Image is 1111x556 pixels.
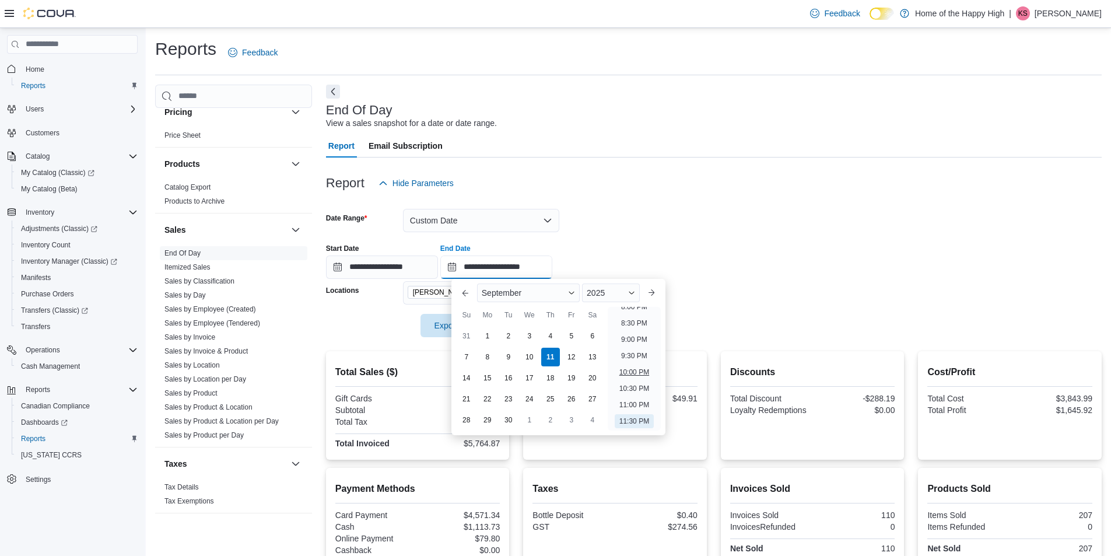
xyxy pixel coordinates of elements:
div: day-22 [478,390,497,408]
div: Pricing [155,128,312,147]
a: Sales by Employee (Tendered) [164,319,260,327]
button: Operations [2,342,142,358]
h1: Reports [155,37,216,61]
div: Card Payment [335,510,415,520]
span: Operations [26,345,60,355]
button: Transfers [12,319,142,335]
div: day-10 [520,348,539,366]
span: Sales by Day [164,291,206,300]
button: Products [289,157,303,171]
span: Settings [26,475,51,484]
span: Transfers [16,320,138,334]
button: Inventory [2,204,142,221]
span: Sales by Location per Day [164,375,246,384]
div: day-8 [478,348,497,366]
button: Next month [642,284,661,302]
span: Inventory [21,205,138,219]
span: Hide Parameters [392,177,454,189]
span: Washington CCRS [16,448,138,462]
span: Inventory Count [21,240,71,250]
div: Cash [335,522,415,531]
div: $5,764.87 [420,439,500,448]
div: day-14 [457,369,476,387]
div: Total Cost [927,394,1007,403]
span: My Catalog (Beta) [21,184,78,194]
a: Transfers [16,320,55,334]
div: Total Tax [335,417,415,426]
p: [PERSON_NAME] [1035,6,1102,20]
button: Taxes [289,457,303,471]
button: Manifests [12,270,142,286]
a: Feedback [223,41,282,64]
div: day-17 [520,369,539,387]
button: Customers [2,124,142,141]
input: Press the down key to enter a popover containing a calendar. Press the escape key to close the po... [440,256,552,279]
div: day-2 [499,327,518,345]
div: day-21 [457,390,476,408]
ul: Time [608,307,661,431]
span: Catalog [26,152,50,161]
div: day-15 [478,369,497,387]
h3: Pricing [164,106,192,118]
span: My Catalog (Classic) [21,168,94,177]
div: $1,113.73 [420,522,500,531]
div: day-3 [562,411,581,429]
div: Su [457,306,476,324]
a: Sales by Product per Day [164,431,244,439]
a: Sales by Product & Location [164,403,253,411]
button: Inventory Count [12,237,142,253]
div: $0.00 [420,545,500,555]
div: day-23 [499,390,518,408]
a: End Of Day [164,249,201,257]
button: Catalog [21,149,54,163]
button: Settings [2,470,142,487]
span: Inventory Manager (Classic) [21,257,117,266]
span: Products to Archive [164,197,225,206]
span: Reports [16,79,138,93]
div: Total Discount [730,394,810,403]
a: Adjustments (Classic) [16,222,102,236]
div: $0.00 [815,405,895,415]
span: Sales by Location [164,361,220,370]
span: Dashboards [21,418,68,427]
span: Purchase Orders [16,287,138,301]
div: Mo [478,306,497,324]
div: $0.40 [618,510,698,520]
a: Canadian Compliance [16,399,94,413]
span: Catalog [21,149,138,163]
div: Th [541,306,560,324]
button: Previous Month [456,284,475,302]
li: 11:30 PM [615,414,654,428]
a: Dashboards [16,415,72,429]
div: $3,843.99 [1012,394,1092,403]
span: Sales by Classification [164,277,234,286]
a: My Catalog (Classic) [12,165,142,181]
a: Tax Exemptions [164,497,214,505]
span: Sales by Product per Day [164,431,244,440]
a: Customers [21,126,64,140]
a: Sales by Classification [164,277,234,285]
span: Feedback [824,8,860,19]
div: day-31 [457,327,476,345]
button: Sales [164,224,286,236]
span: Adjustments (Classic) [16,222,138,236]
h2: Payment Methods [335,482,500,496]
div: day-30 [499,411,518,429]
div: day-20 [583,369,602,387]
div: GST [532,522,612,531]
a: Sales by Employee (Created) [164,305,256,313]
button: Export [420,314,486,337]
li: 9:30 PM [616,349,652,363]
a: Home [21,62,49,76]
span: Sales by Product & Location per Day [164,417,279,426]
button: Reports [21,383,55,397]
div: day-4 [583,411,602,429]
span: Sales by Invoice [164,333,215,342]
label: Start Date [326,244,359,253]
div: 110 [815,510,895,520]
span: Users [21,102,138,116]
div: day-27 [583,390,602,408]
a: My Catalog (Beta) [16,182,82,196]
div: Tu [499,306,518,324]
